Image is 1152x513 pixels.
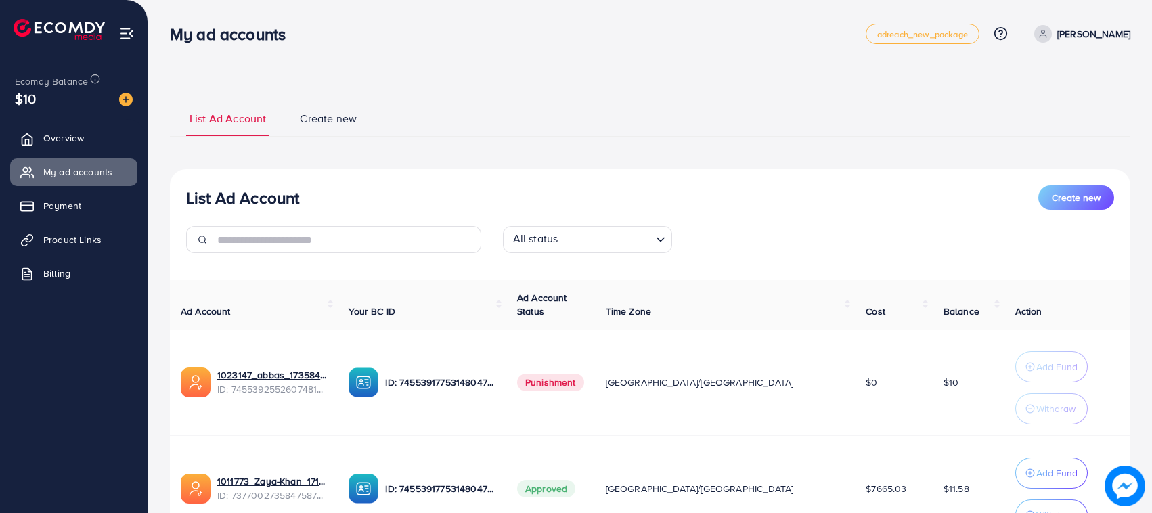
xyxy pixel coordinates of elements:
img: ic-ads-acc.e4c84228.svg [181,367,211,397]
div: <span class='underline'>1023147_abbas_1735843853887</span></br>7455392552607481857 [217,368,327,396]
a: adreach_new_package [866,24,979,44]
span: ID: 7377002735847587841 [217,489,327,502]
span: My ad accounts [43,165,112,179]
span: Billing [43,267,70,280]
span: $0 [866,376,877,389]
span: Time Zone [606,305,651,318]
span: Ad Account [181,305,231,318]
img: ic-ba-acc.ded83a64.svg [349,474,378,504]
a: 1011773_Zaya-Khan_1717592302951 [217,474,327,488]
img: ic-ba-acc.ded83a64.svg [349,367,378,397]
img: logo [14,19,105,40]
img: ic-ads-acc.e4c84228.svg [181,474,211,504]
p: Add Fund [1036,359,1078,375]
a: My ad accounts [10,158,137,185]
span: Approved [517,480,575,497]
img: image [1105,466,1145,506]
span: Balance [944,305,979,318]
span: [GEOGRAPHIC_DATA]/[GEOGRAPHIC_DATA] [606,376,794,389]
a: Payment [10,192,137,219]
div: <span class='underline'>1011773_Zaya-Khan_1717592302951</span></br>7377002735847587841 [217,474,327,502]
p: Add Fund [1036,465,1078,481]
span: $10 [944,376,958,389]
button: Create new [1038,185,1114,210]
img: image [119,93,133,106]
span: Action [1015,305,1042,318]
a: Overview [10,125,137,152]
p: ID: 7455391775314804752 [385,374,495,391]
div: Search for option [503,226,672,253]
h3: List Ad Account [186,188,299,208]
a: Billing [10,260,137,287]
a: Product Links [10,226,137,253]
span: [GEOGRAPHIC_DATA]/[GEOGRAPHIC_DATA] [606,482,794,495]
span: Create new [1052,191,1101,204]
h3: My ad accounts [170,24,296,44]
span: $11.58 [944,482,969,495]
p: ID: 7455391775314804752 [385,481,495,497]
span: Ecomdy Balance [15,74,88,88]
span: Overview [43,131,84,145]
span: ID: 7455392552607481857 [217,382,327,396]
span: List Ad Account [190,111,266,127]
a: 1023147_abbas_1735843853887 [217,368,327,382]
button: Add Fund [1015,351,1088,382]
span: $10 [15,89,36,108]
span: Payment [43,199,81,213]
input: Search for option [562,229,650,250]
img: menu [119,26,135,41]
span: Ad Account Status [517,291,567,318]
span: Create new [300,111,357,127]
button: Add Fund [1015,458,1088,489]
span: adreach_new_package [877,30,968,39]
span: Cost [866,305,885,318]
p: Withdraw [1036,401,1076,417]
span: $7665.03 [866,482,906,495]
span: All status [510,228,561,250]
span: Your BC ID [349,305,395,318]
span: Punishment [517,374,584,391]
button: Withdraw [1015,393,1088,424]
span: Product Links [43,233,102,246]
